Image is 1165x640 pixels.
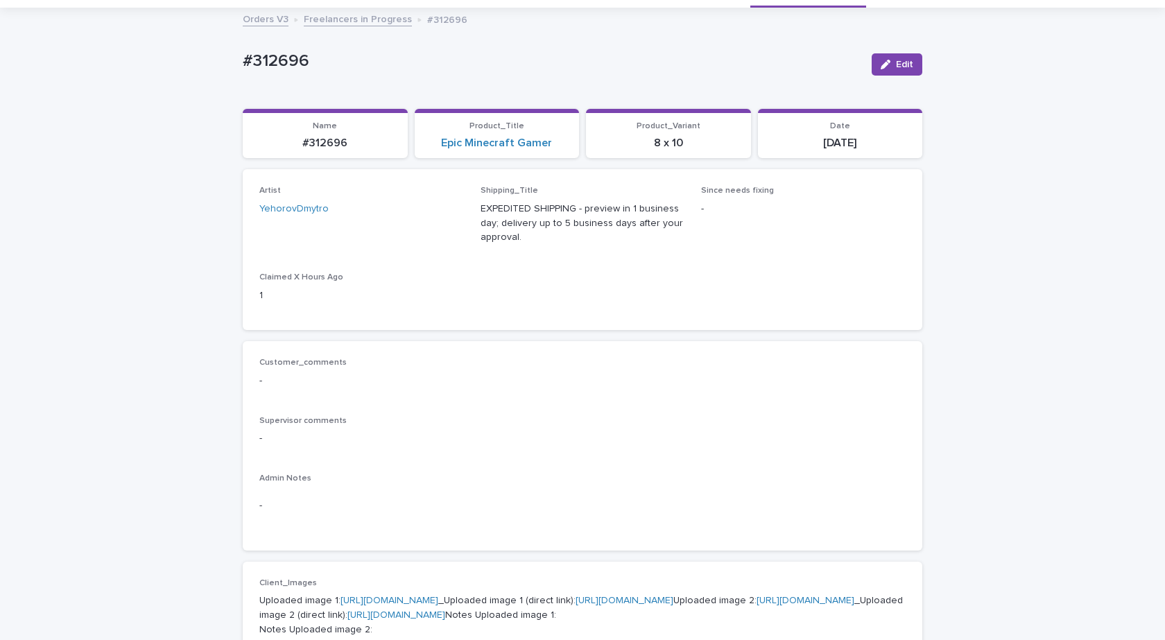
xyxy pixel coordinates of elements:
p: - [259,499,906,513]
a: Freelancers in Progress [304,10,412,26]
span: Shipping_Title [481,187,538,195]
p: - [259,431,906,446]
p: - [259,374,906,388]
span: Artist [259,187,281,195]
a: Orders V3 [243,10,288,26]
span: Customer_comments [259,358,347,367]
p: [DATE] [766,137,915,150]
button: Edit [872,53,922,76]
p: #312696 [427,11,467,26]
span: Edit [896,60,913,69]
a: YehorovDmytro [259,202,329,216]
a: [URL][DOMAIN_NAME] [576,596,673,605]
span: Supervisor comments [259,417,347,425]
span: Product_Variant [637,122,700,130]
p: 8 x 10 [594,137,743,150]
span: Since needs fixing [701,187,774,195]
span: Name [313,122,337,130]
p: #312696 [251,137,399,150]
a: [URL][DOMAIN_NAME] [340,596,438,605]
p: #312696 [243,51,861,71]
a: [URL][DOMAIN_NAME] [347,610,445,620]
span: Admin Notes [259,474,311,483]
p: 1 [259,288,464,303]
p: EXPEDITED SHIPPING - preview in 1 business day; delivery up to 5 business days after your approval. [481,202,685,245]
span: Claimed X Hours Ago [259,273,343,282]
span: Product_Title [469,122,524,130]
p: - [701,202,906,216]
a: [URL][DOMAIN_NAME] [757,596,854,605]
span: Date [830,122,850,130]
span: Client_Images [259,579,317,587]
a: Epic Minecraft Gamer [441,137,552,150]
